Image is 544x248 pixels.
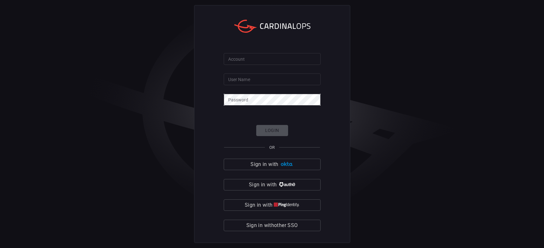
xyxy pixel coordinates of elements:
input: Type your account [224,53,321,65]
button: Sign in with [224,199,321,211]
span: OR [269,145,275,150]
img: vP8Hhh4KuCH8AavWKdZY7RZgAAAAASUVORK5CYII= [278,182,295,187]
img: Ad5vKXme8s1CQAAAABJRU5ErkJggg== [280,162,294,167]
button: Sign in with [224,159,321,170]
span: Sign in with [245,201,272,210]
button: Sign in withother SSO [224,220,321,231]
button: Sign in with [224,179,321,190]
span: Sign in with other SSO [246,221,298,230]
span: Sign in with [250,160,278,169]
img: quu4iresuhQAAAABJRU5ErkJggg== [274,203,299,207]
span: Sign in with [249,180,277,189]
input: Type your user name [224,73,321,85]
